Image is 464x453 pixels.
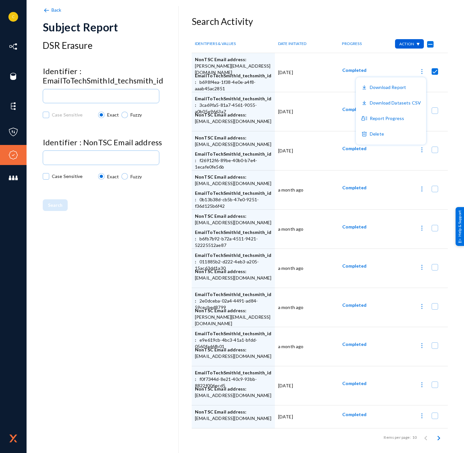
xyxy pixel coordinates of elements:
[356,80,426,95] button: Download Report
[356,111,426,127] button: Report Progress
[356,127,426,142] button: Delete
[356,95,426,111] button: Download Datasets CSV
[361,131,367,137] img: icon-delete.svg
[361,116,367,121] img: icon-subject-data.svg
[361,100,367,106] img: icon-download.svg
[361,84,367,90] img: icon-download.svg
